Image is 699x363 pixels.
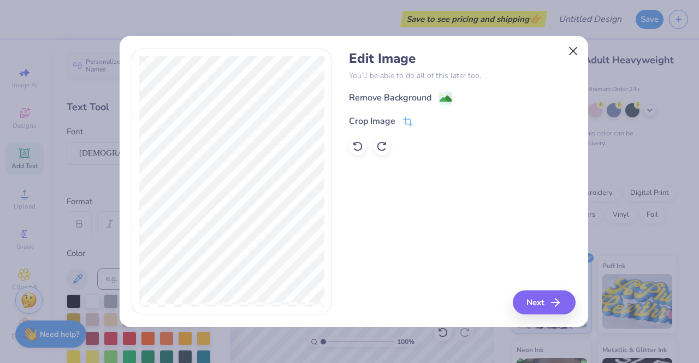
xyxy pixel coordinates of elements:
[513,290,576,314] button: Next
[349,91,431,104] div: Remove Background
[349,115,395,128] div: Crop Image
[562,41,583,62] button: Close
[349,70,576,81] p: You’ll be able to do all of this later too.
[349,51,576,67] h4: Edit Image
